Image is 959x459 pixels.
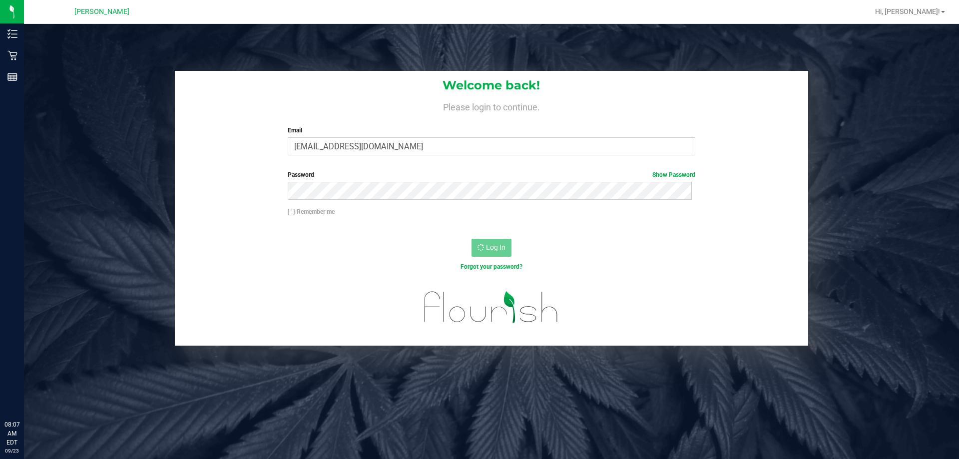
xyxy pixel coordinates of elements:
[472,239,511,257] button: Log In
[4,447,19,455] p: 09/23
[486,243,505,251] span: Log In
[74,7,129,16] span: [PERSON_NAME]
[7,50,17,60] inline-svg: Retail
[875,7,940,15] span: Hi, [PERSON_NAME]!
[461,263,522,270] a: Forgot your password?
[288,171,314,178] span: Password
[175,100,808,112] h4: Please login to continue.
[4,420,19,447] p: 08:07 AM EDT
[412,282,570,333] img: flourish_logo.svg
[652,171,695,178] a: Show Password
[175,79,808,92] h1: Welcome back!
[288,126,695,135] label: Email
[7,72,17,82] inline-svg: Reports
[288,209,295,216] input: Remember me
[7,29,17,39] inline-svg: Inventory
[288,207,335,216] label: Remember me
